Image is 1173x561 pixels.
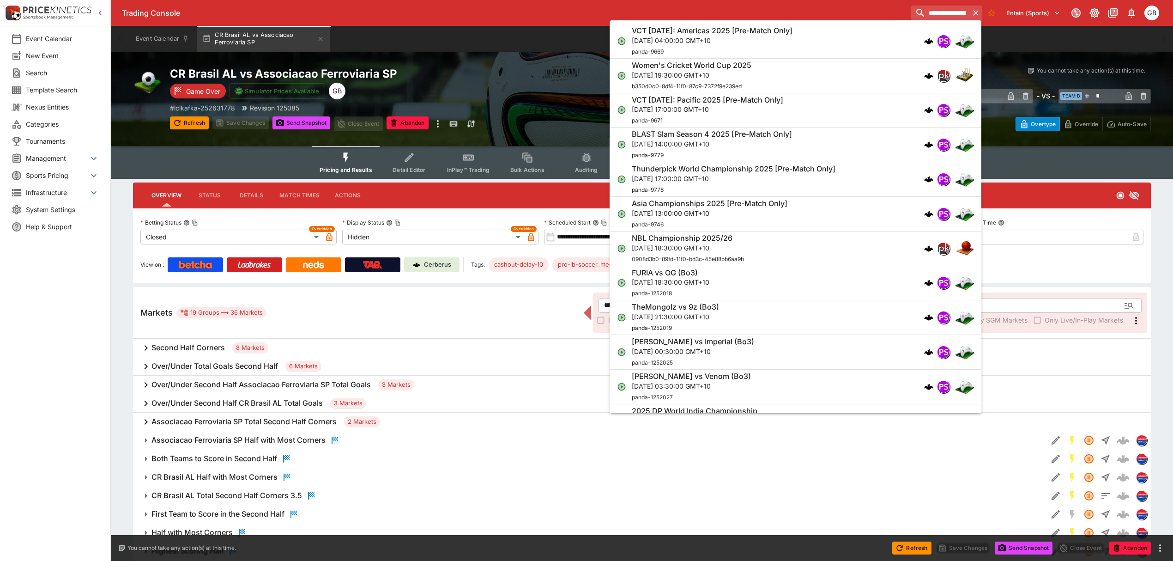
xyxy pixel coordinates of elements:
span: Overridden [514,226,534,232]
h6: Associacao Ferroviaria SP Half with Most Corners [151,435,326,445]
p: [DATE] 14:00:00 GMT+10 [632,139,792,149]
img: cricket.png [955,67,974,85]
span: Bulk Actions [510,166,544,173]
button: SGM Enabled [1064,432,1081,449]
div: 19 Groups 36 Markets [180,307,263,318]
button: SGM Disabled [1064,506,1081,523]
button: CR Brasil AL Half with Most Corners [133,468,1047,487]
p: [DATE] 00:30:00 GMT+10 [632,347,754,356]
h6: [PERSON_NAME] vs Imperial (Bo3) [632,337,754,347]
button: First Team to Score in the Second Half [133,505,1047,524]
img: lclkafka [1137,454,1147,464]
button: Totals [1097,488,1114,504]
button: Overview [144,184,189,207]
img: TabNZ [363,261,382,268]
h6: TheMongolz vs 9z (Bo3) [632,302,719,312]
img: pandascore.png [937,346,949,358]
img: logo-cerberus.svg [924,209,933,219]
button: Straight [1097,469,1114,486]
button: Open [1121,297,1137,314]
div: pandascore [937,276,950,289]
button: Betting StatusCopy To Clipboard [183,220,190,226]
div: lclkafka [1136,435,1147,446]
h2: Copy To Clipboard [170,67,660,81]
p: Scheduled Start [544,219,591,226]
h6: VCT [DATE]: Pacific 2025 [Pre-Match Only] [632,95,783,105]
img: logo-cerberus.svg [924,140,933,149]
label: View on : [140,257,164,272]
div: pricekinetics [937,69,950,82]
div: pandascore [937,35,950,48]
button: Both Teams to Score in Second Half [133,450,1047,468]
span: Template Search [26,85,99,95]
div: lclkafka [1136,527,1147,538]
h6: Both Teams to Score in Second Half [151,454,277,463]
div: Gareth Brown [329,83,345,99]
img: Neds [303,261,324,268]
button: Overtype [1016,117,1060,131]
button: Toggle light/dark mode [1086,5,1103,21]
button: Copy To Clipboard [601,220,607,226]
button: Copy To Clipboard [394,220,401,226]
span: Only Live/In-Play Markets [1045,315,1123,325]
span: Sports Pricing [26,171,88,180]
button: Display StatusCopy To Clipboard [386,220,393,226]
h6: Over/Under Second Half CR Brasil AL Total Goals [151,398,323,408]
span: System Settings [26,205,99,214]
span: Detail Editor [393,166,425,173]
h6: Over/Under Second Half Associacao Ferroviaria SP Total Goals [151,380,371,390]
img: logo-cerberus.svg [924,244,933,253]
p: [DATE] 17:00:00 GMT+10 [632,174,835,183]
div: Gareth Brown [1144,6,1159,20]
button: Play Resume Time [998,220,1004,226]
div: pandascore [937,173,950,186]
div: cerberus [924,37,933,46]
div: pandascore [937,346,950,359]
span: Auditing [575,166,598,173]
img: esports.png [955,274,974,292]
img: basketball.png [955,239,974,258]
p: Cerberus [424,260,451,269]
input: search [911,6,969,20]
span: Mark an event as closed and abandoned. [1109,543,1151,552]
button: Details [230,184,272,207]
span: b350d0c0-8df4-11f0-87c9-7372f9e239ed [632,83,742,90]
div: lclkafka [1136,472,1147,483]
span: panda-9779 [632,152,664,159]
svg: Suspended [1083,527,1094,538]
button: Edit Detail [1047,488,1064,504]
div: cerberus [924,382,933,391]
img: pandascore.png [937,381,949,393]
img: lclkafka [1137,491,1147,501]
span: Search [26,68,99,78]
img: pricekinetics.png [937,70,949,82]
button: SGM Enabled [1064,451,1081,467]
button: Abandon [387,116,428,129]
img: lclkafka [1137,528,1147,538]
span: 3 Markets [378,380,414,390]
button: more [1155,543,1166,554]
button: Connected to PK [1068,5,1084,21]
span: 3 Markets [330,399,366,408]
img: pandascore.png [937,35,949,47]
img: lclkafka [1137,472,1147,482]
button: Send Snapshot [995,542,1052,555]
img: Betcha [179,261,212,268]
div: cerberus [924,244,933,253]
button: Half with Most Corners [133,524,1047,542]
img: pandascore.png [937,311,949,323]
img: esports.png [955,32,974,50]
svg: Suspended [1083,453,1094,464]
div: pandascore [937,104,950,116]
img: esports.png [955,343,974,361]
img: esports.png [955,170,974,189]
button: Suspended [1081,451,1097,467]
button: SGM Enabled [1064,524,1081,541]
img: pandascore.png [937,173,949,185]
img: pricekinetics.png [937,243,949,255]
span: Pricing and Results [320,166,372,173]
img: logo-cerberus.svg [924,382,933,391]
label: Tags: [471,257,485,272]
p: Betting Status [140,219,181,226]
h6: FURIA vs OG (Bo3) [632,268,698,278]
